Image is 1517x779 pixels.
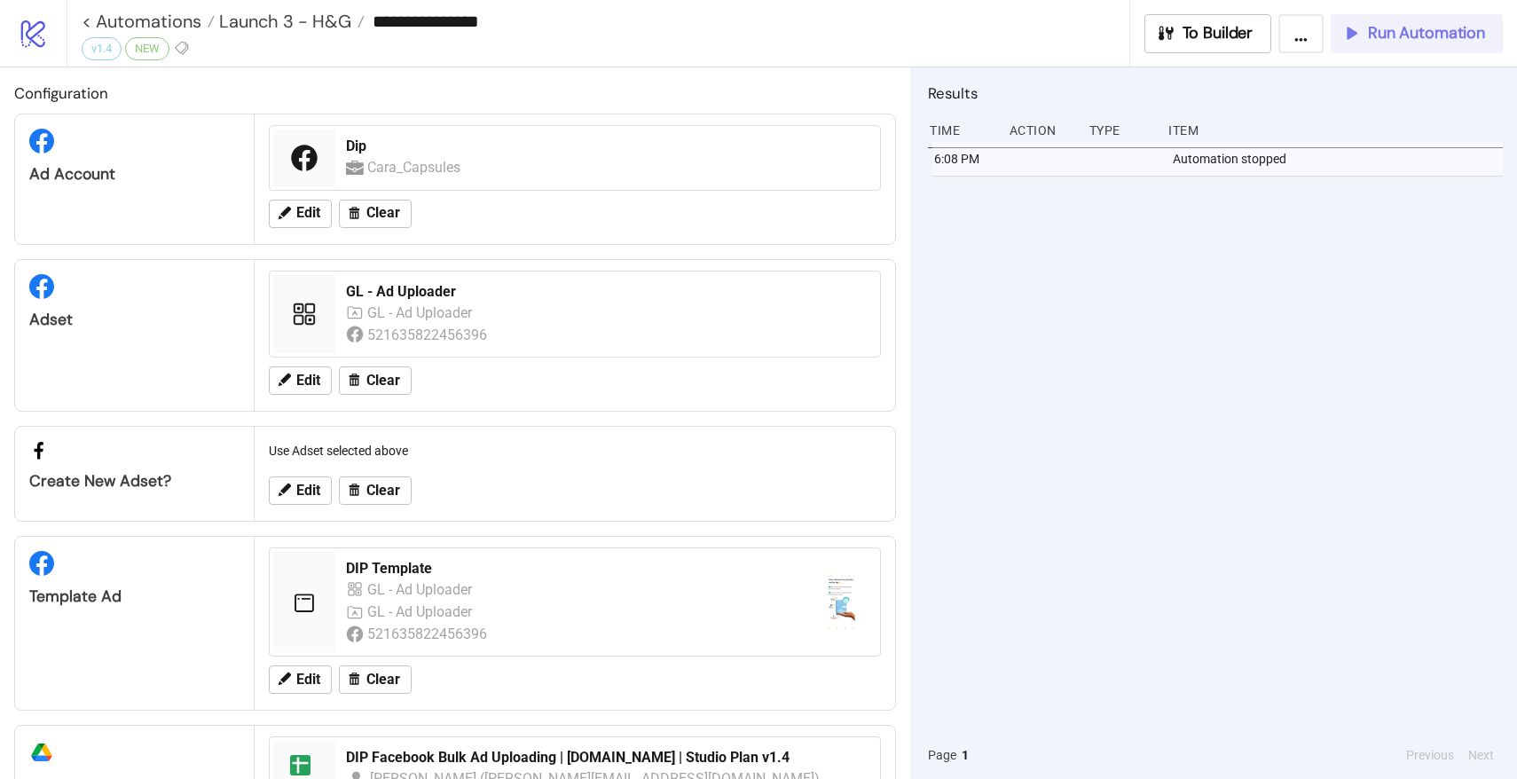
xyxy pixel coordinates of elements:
[346,748,869,767] div: DIP Facebook Bulk Ad Uploading | [DOMAIN_NAME] | Studio Plan v1.4
[296,672,320,688] span: Edit
[366,373,400,389] span: Clear
[14,82,896,105] h2: Configuration
[928,745,956,765] span: Page
[125,37,169,60] div: NEW
[296,373,320,389] span: Edit
[813,574,869,631] img: https://scontent-fra3-1.xx.fbcdn.net/v/t45.1600-4/472819590_120216004797060755_126935559542522562...
[1171,142,1507,176] div: Automation stopped
[29,164,240,185] div: Ad Account
[215,10,351,33] span: Launch 3 - H&G
[339,366,412,395] button: Clear
[366,205,400,221] span: Clear
[269,476,332,505] button: Edit
[367,156,464,178] div: Cara_Capsules
[367,601,476,623] div: GL - Ad Uploader
[29,586,240,607] div: Template Ad
[1167,114,1503,147] div: Item
[367,578,476,601] div: GL - Ad Uploader
[296,483,320,499] span: Edit
[269,200,332,228] button: Edit
[262,434,888,468] div: Use Adset selected above
[928,82,1503,105] h2: Results
[339,665,412,694] button: Clear
[1144,14,1272,53] button: To Builder
[339,200,412,228] button: Clear
[269,366,332,395] button: Edit
[366,672,400,688] span: Clear
[1331,14,1503,53] button: Run Automation
[215,12,365,30] a: Launch 3 - H&G
[932,142,1000,176] div: 6:08 PM
[269,665,332,694] button: Edit
[367,302,476,324] div: GL - Ad Uploader
[29,310,240,330] div: Adset
[366,483,400,499] span: Clear
[1368,23,1485,43] span: Run Automation
[367,623,491,645] div: 521635822456396
[339,476,412,505] button: Clear
[1008,114,1075,147] div: Action
[29,471,240,492] div: Create new adset?
[1278,14,1324,53] button: ...
[1401,745,1459,765] button: Previous
[346,282,869,302] div: GL - Ad Uploader
[1463,745,1499,765] button: Next
[82,12,215,30] a: < Automations
[1183,23,1254,43] span: To Builder
[367,324,491,346] div: 521635822456396
[296,205,320,221] span: Edit
[346,559,798,578] div: DIP Template
[346,137,869,156] div: Dip
[928,114,995,147] div: Time
[1088,114,1155,147] div: Type
[956,745,974,765] button: 1
[82,37,122,60] div: v1.4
